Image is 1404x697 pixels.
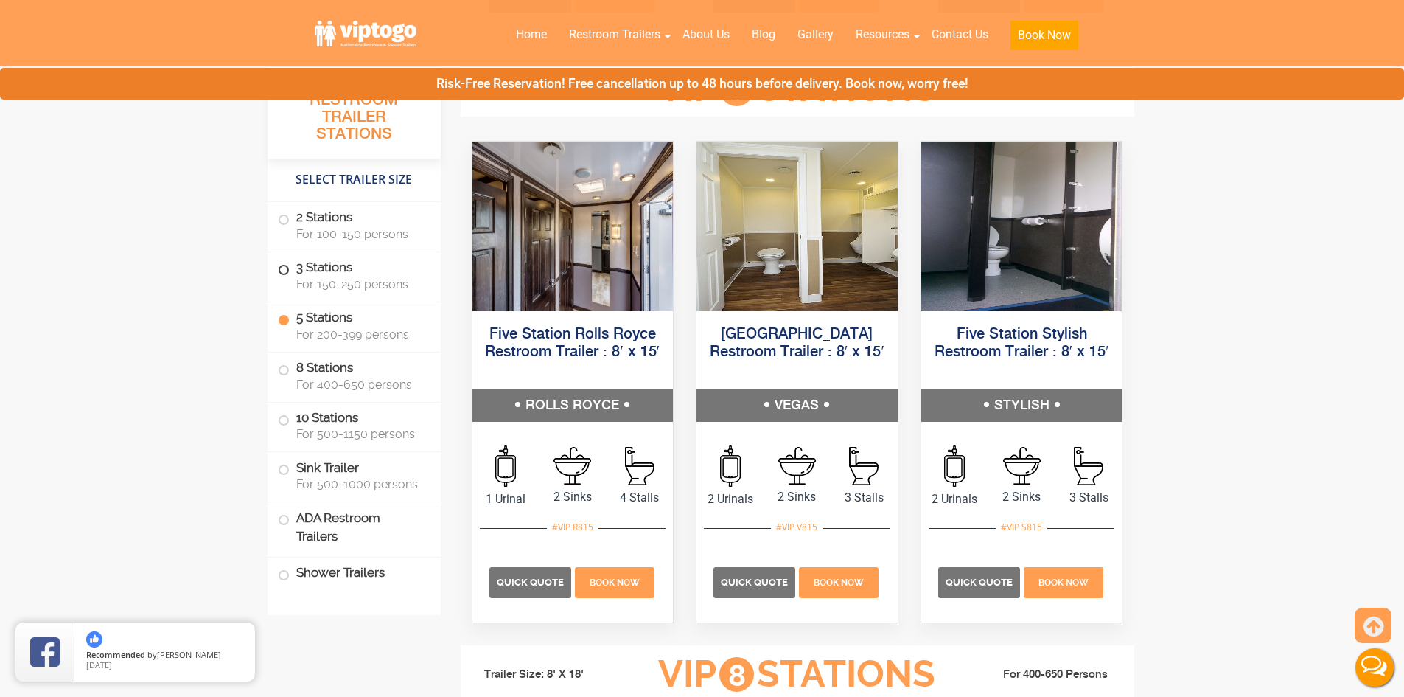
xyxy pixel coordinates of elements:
[485,327,660,360] a: Five Station Rolls Royce Restroom Trailer : 8′ x 15′
[696,142,898,311] img: Full view of five station restroom trailer with two separate doors for men and women
[849,447,879,485] img: an icon of stall
[710,327,884,360] a: [GEOGRAPHIC_DATA] Restroom Trailer : 8′ x 15′
[472,142,674,311] img: Full view of five station restroom trailer with two separate doors for men and women
[86,651,243,661] span: by
[590,578,640,588] span: Book Now
[671,18,741,51] a: About Us
[547,518,598,537] div: #VIP R815
[625,447,654,485] img: an icon of stall
[553,447,591,485] img: an icon of sink
[278,452,430,498] label: Sink Trailer
[296,277,423,291] span: For 150-250 persons
[471,653,636,697] li: Trailer Size: 8' X 18'
[814,578,864,588] span: Book Now
[278,252,430,298] label: 3 Stations
[921,142,1122,311] img: Full view of five station restroom trailer with two separate doors for men and women
[296,327,423,341] span: For 200-399 persons
[268,166,441,194] h4: Select Trailer Size
[741,18,786,51] a: Blog
[278,502,430,552] label: ADA Restroom Trailers
[296,378,423,392] span: For 400-650 persons
[278,558,430,589] label: Shower Trailers
[278,302,430,348] label: 5 Stations
[489,575,573,589] a: Quick Quote
[296,427,423,441] span: For 500-1150 persons
[946,577,1013,588] span: Quick Quote
[268,70,441,159] h3: All Portable Restroom Trailer Stations
[831,489,898,507] span: 3 Stalls
[1010,21,1078,50] button: Book Now
[771,518,823,537] div: #VIP V815
[157,649,221,660] span: [PERSON_NAME]
[713,575,797,589] a: Quick Quote
[935,327,1109,360] a: Five Station Stylish Restroom Trailer : 8′ x 15′
[921,18,999,51] a: Contact Us
[278,353,430,398] label: 8 Stations
[944,445,965,487] img: an icon of urinal
[30,637,60,667] img: Review Rating
[278,202,430,248] label: 2 Stations
[959,666,1124,684] li: For 400-650 Persons
[296,477,423,491] span: For 500-1000 persons
[505,18,558,51] a: Home
[696,389,898,422] h5: VEGAS
[86,649,145,660] span: Recommended
[558,18,671,51] a: Restroom Trailers
[778,447,816,485] img: an icon of sink
[472,389,674,422] h5: ROLLS ROYCE
[635,654,958,695] h3: VIP Stations
[497,577,564,588] span: Quick Quote
[988,488,1055,506] span: 2 Sinks
[539,488,606,506] span: 2 Sinks
[786,18,845,51] a: Gallery
[797,575,881,589] a: Book Now
[921,490,988,508] span: 2 Urinals
[1345,638,1404,697] button: Live Chat
[296,227,423,241] span: For 100-150 persons
[1021,575,1105,589] a: Book Now
[495,445,516,487] img: an icon of urinal
[938,575,1022,589] a: Quick Quote
[635,69,958,109] h3: VIP Stations
[573,575,656,589] a: Book Now
[845,18,921,51] a: Resources
[921,389,1122,422] h5: STYLISH
[1055,489,1122,507] span: 3 Stalls
[472,490,539,508] span: 1 Urinal
[719,657,754,692] span: 8
[1074,447,1103,485] img: an icon of stall
[996,518,1047,537] div: #VIP S815
[1003,447,1041,485] img: an icon of sink
[1038,578,1089,588] span: Book Now
[720,445,741,487] img: an icon of urinal
[86,659,112,670] span: [DATE]
[999,18,1089,59] a: Book Now
[721,577,788,588] span: Quick Quote
[278,403,430,448] label: 10 Stations
[86,631,102,648] img: thumbs up icon
[696,490,764,508] span: 2 Urinals
[606,489,673,507] span: 4 Stalls
[764,488,831,506] span: 2 Sinks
